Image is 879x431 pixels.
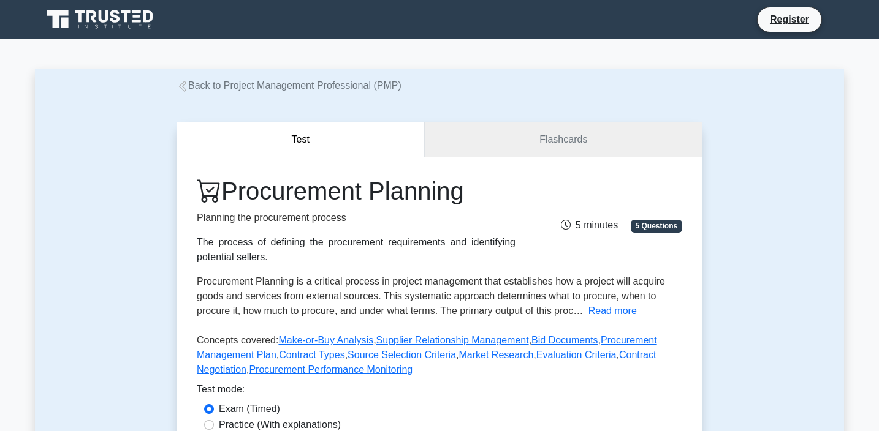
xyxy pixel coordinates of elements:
[197,176,516,206] h1: Procurement Planning
[197,211,516,225] p: Planning the procurement process
[561,220,618,230] span: 5 minutes
[278,335,373,345] a: Make-or-Buy Analysis
[197,333,682,382] p: Concepts covered: , , , , , , , , ,
[631,220,682,232] span: 5 Questions
[197,276,665,316] span: Procurement Planning is a critical process in project management that establishes how a project w...
[425,122,702,157] a: Flashcards
[197,335,657,360] a: Procurement Management Plan
[376,335,529,345] a: Supplier Relationship Management
[459,350,534,360] a: Market Research
[763,12,816,27] a: Register
[531,335,598,345] a: Bid Documents
[279,350,344,360] a: Contract Types
[177,122,425,157] button: Test
[588,304,637,318] button: Read more
[177,80,401,91] a: Back to Project Management Professional (PMP)
[219,402,280,416] label: Exam (Timed)
[197,382,682,402] div: Test mode:
[348,350,456,360] a: Source Selection Criteria
[197,235,516,264] div: The process of defining the procurement requirements and identifying potential sellers.
[249,364,413,375] a: Procurement Performance Monitoring
[536,350,617,360] a: Evaluation Criteria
